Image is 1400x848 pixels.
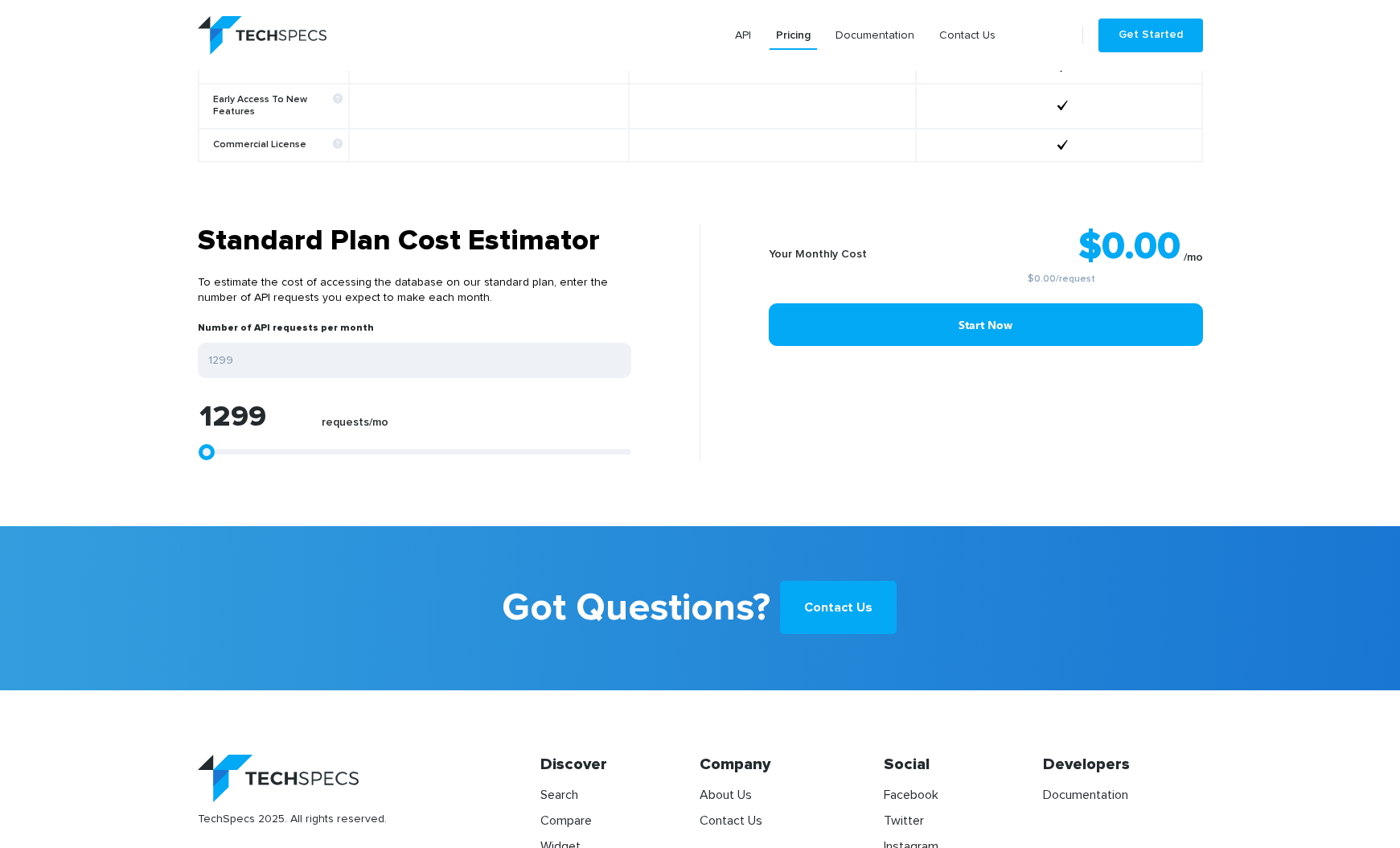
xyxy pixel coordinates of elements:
[921,274,1203,284] small: /request
[884,755,1043,779] h4: Social
[1043,755,1202,779] h4: Developers
[198,343,631,378] input: Enter your expected number of API requests
[780,581,897,634] a: Contact Us
[1098,19,1203,52] a: Get Started
[933,21,1002,50] a: Contact Us
[884,788,938,801] a: Facebook
[198,16,326,55] img: logo
[1028,274,1056,284] a: $0.00
[540,755,700,779] h4: Discover
[322,416,388,438] label: requests/mo
[769,303,1203,346] a: Start Now
[213,94,343,118] b: Early Access To New Features
[502,574,770,642] b: Got Questions?
[198,322,374,343] label: Number of API requests per month
[1184,252,1203,263] sub: /mo
[700,814,762,827] a: Contact Us
[700,788,752,801] a: About Us
[198,802,517,826] span: TechSpecs 2025. All rights reserved.
[829,21,921,50] a: Documentation
[700,755,859,779] h4: Company
[729,21,757,50] a: API
[1043,788,1128,801] a: Documentation
[770,21,817,50] a: Pricing
[213,139,343,151] b: Commercial License
[884,814,924,827] a: Twitter
[769,249,867,260] b: Your Monthly Cost
[540,788,578,801] a: Search
[1078,228,1180,266] strong: $0.00
[198,224,631,259] h3: Standard Plan Cost Estimator
[198,259,631,322] p: To estimate the cost of accessing the database on our standard plan, enter the number of API requ...
[540,814,592,827] a: Compare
